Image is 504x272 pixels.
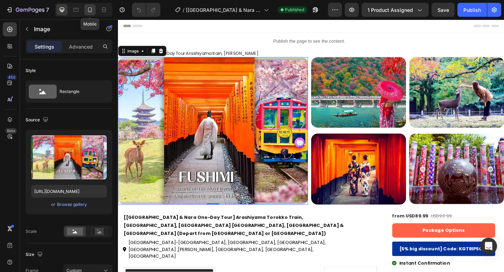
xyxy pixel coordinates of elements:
div: Source [26,115,50,125]
button: 7 [3,3,52,17]
span: or [51,200,55,209]
button: Save [432,3,455,17]
img: preview-image [31,135,107,179]
p: 7 [46,6,49,14]
button: Browse gallery [57,201,87,208]
div: Open Intercom Messenger [480,238,497,255]
img: gempages_570564447404295320-e467a417-976a-433c-876e-96d005ba6699.webp [210,124,313,201]
span: / [183,6,184,14]
div: Undo/Redo [132,3,160,17]
span: [GEOGRAPHIC_DATA]-[GEOGRAPHIC_DATA], [GEOGRAPHIC_DATA], [GEOGRAPHIC_DATA],[GEOGRAPHIC_DATA] ,[PER... [5,239,247,261]
div: Rectangle [59,84,102,100]
p: Publish the page to see the content. [169,20,247,27]
span: from USD89.99 [298,210,337,217]
button: Package Options [298,222,410,237]
span: 1 product assigned [367,6,413,14]
p: Image [34,25,93,33]
span: Save [437,7,449,13]
nav: breadcrumb [3,33,153,41]
div: Browse gallery [57,201,87,208]
span: Instant Confirmation [306,262,361,269]
button: Publish [457,3,487,17]
p: [[GEOGRAPHIC_DATA] & Nara One-Day Tour] Arashiyama Torokko Train, [GEOGRAPHIC_DATA], [GEOGRAPHIC_... [6,211,246,237]
span: [[GEOGRAPHIC_DATA] & Nara One-Day Tour] Arashiyama Torokko Train, [GEOGRAPHIC_DATA], [GEOGRAPHIC_... [186,6,261,14]
img: gempages_570564447404295320-468fd499-70da-4bb0-b4e8-a19dff04f22c.jpg [210,41,313,117]
p: Advanced [69,43,93,50]
img: gempages_570564447404295320-c320bf57-a252-4e2a-a2b4-2a35bda7c47d.webp [317,124,420,201]
div: 450 [7,74,17,80]
button: Carousel Next Arrow [396,153,414,172]
p: Settings [35,43,54,50]
span: Kyoto & Nara Day Tour Arashiyama train, [PERSON_NAME] [22,33,153,41]
img: gempages_570564447404295320-453a3c52-330f-4c14-9902-c1d61a1eb166.webp [317,41,420,117]
button: 1 product assigned [362,3,429,17]
div: Image [9,31,24,37]
iframe: Design area [118,20,504,272]
div: Scale [26,228,37,235]
input: https://example.com/image.jpg [31,185,107,198]
div: Beta [5,128,17,134]
div: Publish [463,6,481,14]
button: Carousel Back Arrow [322,153,341,172]
div: [5% big discount] Code: KGTRIP5OFF [298,242,410,257]
span: Published [285,7,304,13]
span: USD90.99 [340,210,363,217]
div: Size [26,250,44,259]
div: Style [26,67,36,74]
